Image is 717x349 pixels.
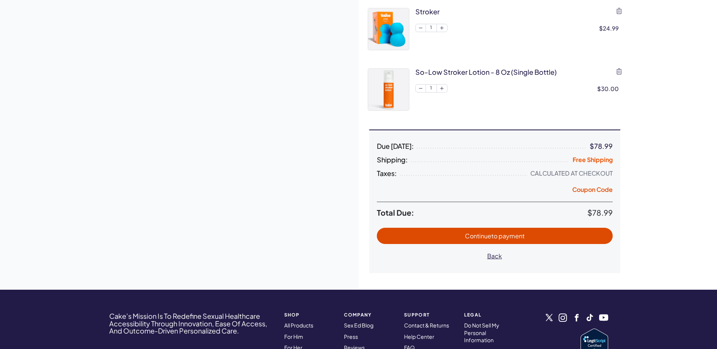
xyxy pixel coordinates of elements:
[587,208,613,217] span: $78.99
[284,312,335,317] strong: SHOP
[377,142,414,150] span: Due [DATE]:
[404,322,449,329] a: Contact & Returns
[415,7,440,16] div: stroker
[377,170,397,177] span: Taxes:
[344,312,395,317] strong: COMPANY
[487,252,502,260] span: Back
[404,312,455,317] strong: Support
[464,312,515,317] strong: Legal
[284,322,313,329] a: All Products
[590,142,613,150] div: $78.99
[465,232,525,240] span: Continue
[597,85,622,93] div: $30.00
[573,156,613,164] span: Free Shipping
[572,185,613,196] button: Coupon Code
[404,333,434,340] a: Help Center
[368,8,409,50] img: toy_ecomm_refreshArtboard13.jpg
[480,248,509,264] button: Back
[426,85,437,92] span: 1
[377,208,587,217] span: Total Due:
[464,322,499,343] a: Do Not Sell My Personal Information
[491,232,525,240] span: to payment
[284,333,303,340] a: For Him
[344,322,373,329] a: Sex Ed Blog
[377,156,408,164] span: Shipping:
[368,69,409,110] img: bulklubes_Artboard17.jpg
[415,67,557,77] div: So-Low Stroker Lotion - 8 oz (single bottle)
[426,24,437,32] span: 1
[109,312,274,335] h4: Cake’s Mission Is To Redefine Sexual Healthcare Accessibility Through Innovation, Ease Of Access,...
[599,24,622,32] div: $24.99
[377,228,613,244] button: Continueto payment
[530,170,613,177] div: Calculated at Checkout
[344,333,358,340] a: Press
